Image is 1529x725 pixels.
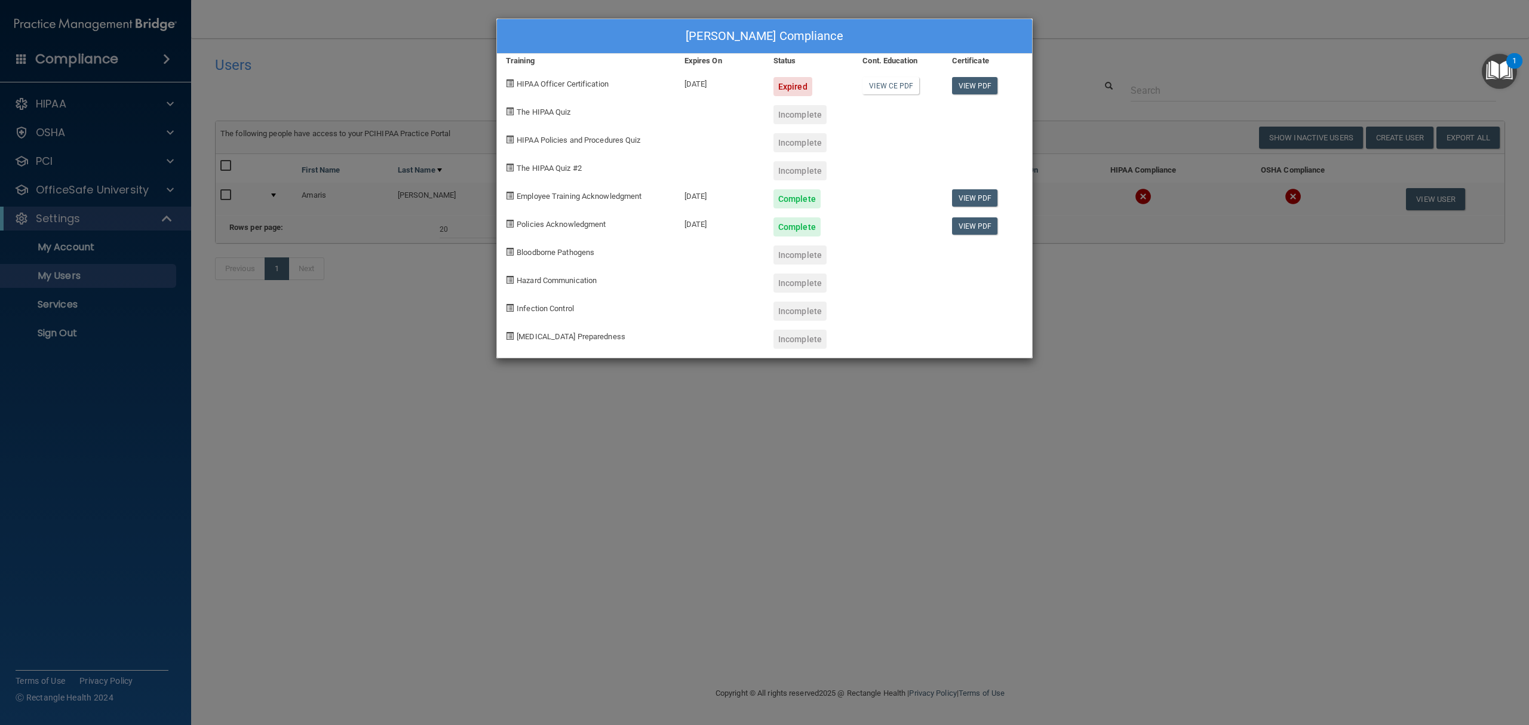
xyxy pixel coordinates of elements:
[773,302,827,321] div: Incomplete
[773,189,821,208] div: Complete
[952,77,998,94] a: View PDF
[773,133,827,152] div: Incomplete
[676,54,764,68] div: Expires On
[1482,54,1517,89] button: Open Resource Center, 1 new notification
[773,105,827,124] div: Incomplete
[853,54,942,68] div: Cont. Education
[517,332,625,341] span: [MEDICAL_DATA] Preparedness
[517,192,641,201] span: Employee Training Acknowledgment
[517,107,570,116] span: The HIPAA Quiz
[517,276,597,285] span: Hazard Communication
[517,220,606,229] span: Policies Acknowledgment
[952,217,998,235] a: View PDF
[676,208,764,236] div: [DATE]
[773,274,827,293] div: Incomplete
[773,161,827,180] div: Incomplete
[1512,61,1516,76] div: 1
[773,245,827,265] div: Incomplete
[764,54,853,68] div: Status
[773,330,827,349] div: Incomplete
[676,180,764,208] div: [DATE]
[497,54,676,68] div: Training
[517,164,582,173] span: The HIPAA Quiz #2
[517,136,640,145] span: HIPAA Policies and Procedures Quiz
[1323,641,1515,688] iframe: Drift Widget Chat Controller
[952,189,998,207] a: View PDF
[517,248,594,257] span: Bloodborne Pathogens
[862,77,919,94] a: View CE PDF
[517,79,609,88] span: HIPAA Officer Certification
[943,54,1032,68] div: Certificate
[773,217,821,236] div: Complete
[676,68,764,96] div: [DATE]
[497,19,1032,54] div: [PERSON_NAME] Compliance
[517,304,574,313] span: Infection Control
[773,77,812,96] div: Expired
